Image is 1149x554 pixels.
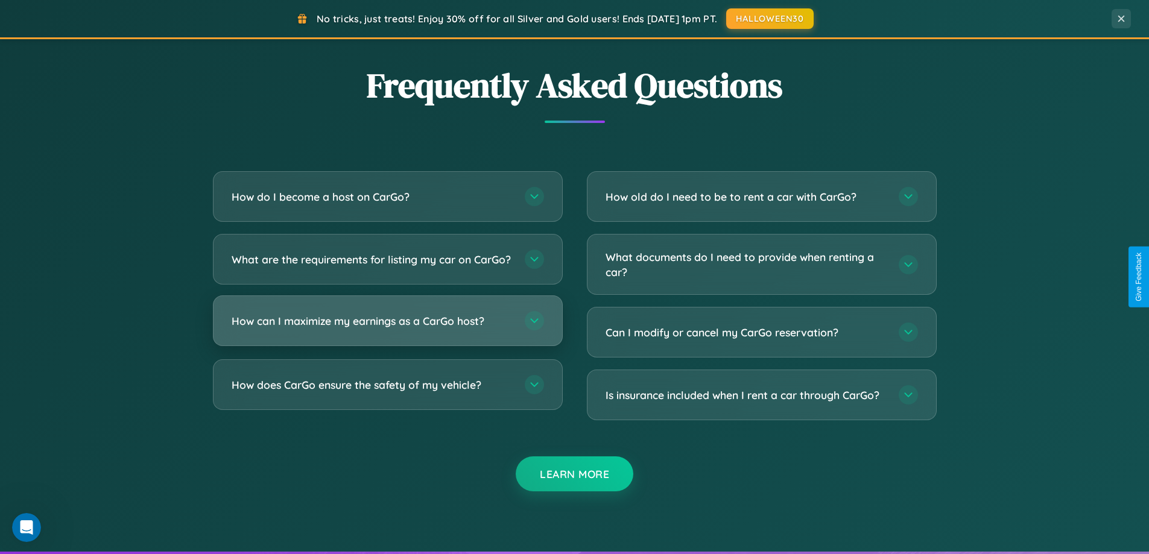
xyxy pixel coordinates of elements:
[213,62,937,109] h2: Frequently Asked Questions
[232,252,513,267] h3: What are the requirements for listing my car on CarGo?
[232,189,513,204] h3: How do I become a host on CarGo?
[726,8,814,29] button: HALLOWEEN30
[232,377,513,392] h3: How does CarGo ensure the safety of my vehicle?
[516,456,633,491] button: Learn More
[317,13,717,25] span: No tricks, just treats! Enjoy 30% off for all Silver and Gold users! Ends [DATE] 1pm PT.
[606,325,887,340] h3: Can I modify or cancel my CarGo reservation?
[606,189,887,204] h3: How old do I need to be to rent a car with CarGo?
[12,513,41,542] iframe: Intercom live chat
[606,250,887,279] h3: What documents do I need to provide when renting a car?
[606,388,887,403] h3: Is insurance included when I rent a car through CarGo?
[1135,253,1143,301] div: Give Feedback
[232,313,513,329] h3: How can I maximize my earnings as a CarGo host?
